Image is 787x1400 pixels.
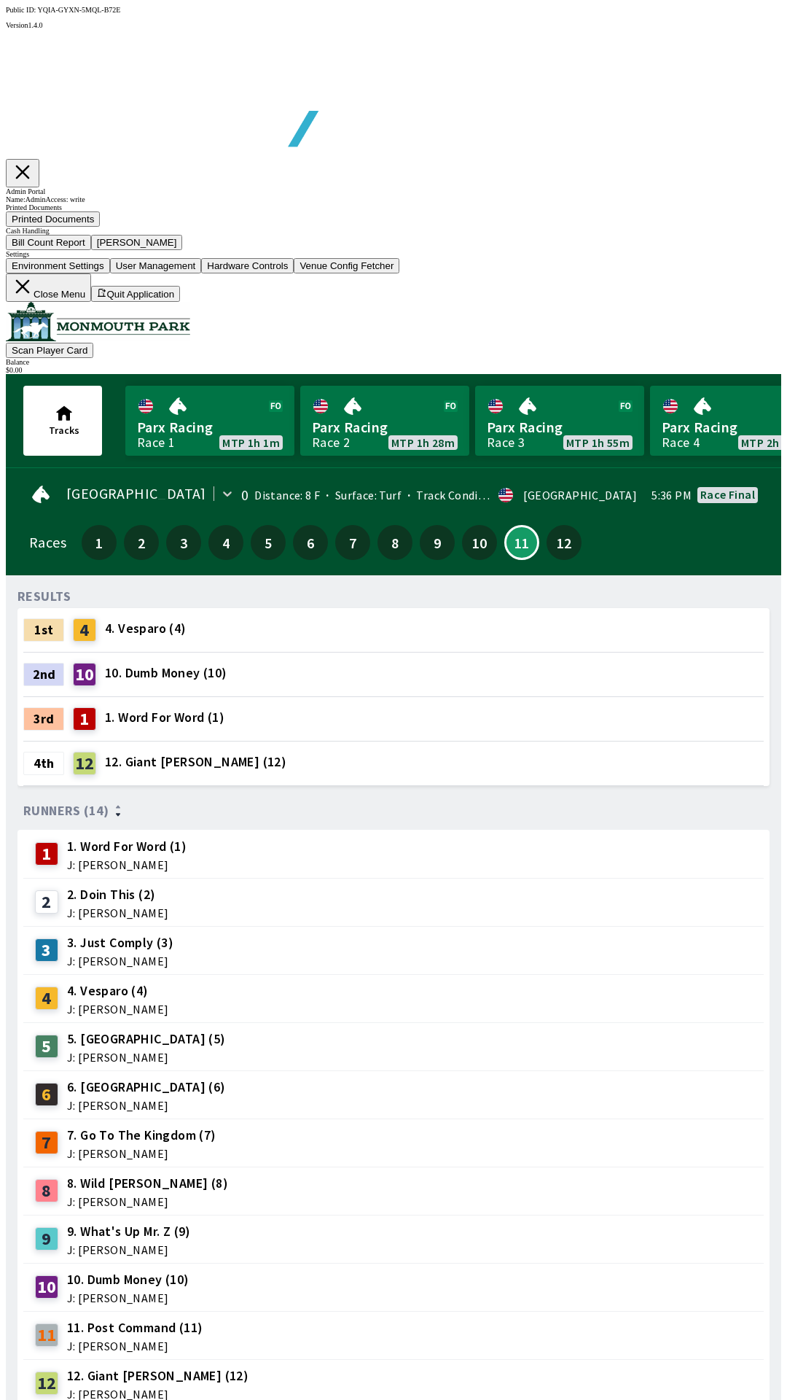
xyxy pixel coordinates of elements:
[35,1131,58,1154] div: 7
[312,437,350,448] div: Race 2
[105,664,227,682] span: 10. Dumb Money (10)
[67,1174,228,1193] span: 8. Wild [PERSON_NAME] (8)
[23,805,109,817] span: Runners (14)
[6,343,93,358] button: Scan Player Card
[73,618,96,642] div: 4
[67,1126,216,1145] span: 7. Go To The Kingdom (7)
[23,804,764,818] div: Runners (14)
[105,619,187,638] span: 4. Vesparo (4)
[67,1003,168,1015] span: J: [PERSON_NAME]
[420,525,455,560] button: 9
[35,1179,58,1202] div: 8
[339,537,367,548] span: 7
[6,211,100,227] button: Printed Documents
[73,663,96,686] div: 10
[487,437,525,448] div: Race 3
[35,1372,58,1395] div: 12
[67,1388,248,1400] span: J: [PERSON_NAME]
[402,488,530,502] span: Track Condition: Firm
[662,437,700,448] div: Race 4
[105,752,286,771] span: 12. Giant [PERSON_NAME] (12)
[35,890,58,914] div: 2
[6,6,781,14] div: Public ID:
[39,29,458,183] img: global tote logo
[6,366,781,374] div: $ 0.00
[67,981,168,1000] span: 4. Vesparo (4)
[335,525,370,560] button: 7
[67,1292,189,1304] span: J: [PERSON_NAME]
[504,525,539,560] button: 11
[35,1227,58,1251] div: 9
[423,537,451,548] span: 9
[208,525,243,560] button: 4
[67,1244,191,1256] span: J: [PERSON_NAME]
[67,1100,226,1111] span: J: [PERSON_NAME]
[23,752,64,775] div: 4th
[137,418,283,437] span: Parx Racing
[35,1035,58,1058] div: 5
[170,537,197,548] span: 3
[320,488,402,502] span: Surface: Turf
[91,235,183,250] button: [PERSON_NAME]
[6,195,781,203] div: Name: Admin Access: write
[212,537,240,548] span: 4
[35,938,58,962] div: 3
[251,525,286,560] button: 5
[166,525,201,560] button: 3
[82,525,117,560] button: 1
[509,539,534,546] span: 11
[67,907,168,919] span: J: [PERSON_NAME]
[6,273,91,302] button: Close Menu
[17,591,71,602] div: RESULTS
[73,752,96,775] div: 12
[128,537,155,548] span: 2
[67,837,187,856] span: 1. Word For Word (1)
[67,1030,226,1049] span: 5. [GEOGRAPHIC_DATA] (5)
[66,488,206,499] span: [GEOGRAPHIC_DATA]
[125,386,294,456] a: Parx RacingRace 1MTP 1h 1m
[466,537,493,548] span: 10
[6,258,110,273] button: Environment Settings
[67,1366,248,1385] span: 12. Giant [PERSON_NAME] (12)
[254,537,282,548] span: 5
[67,1222,191,1241] span: 9. What's Up Mr. Z (9)
[23,707,64,731] div: 3rd
[67,1148,216,1159] span: J: [PERSON_NAME]
[6,227,781,235] div: Cash Handling
[6,187,781,195] div: Admin Portal
[377,525,412,560] button: 8
[523,489,637,501] div: [GEOGRAPHIC_DATA]
[6,302,190,341] img: venue logo
[475,386,644,456] a: Parx RacingRace 3MTP 1h 55m
[700,489,755,500] div: Race final
[222,437,280,448] span: MTP 1h 1m
[85,537,113,548] span: 1
[6,250,781,258] div: Settings
[381,537,409,548] span: 8
[462,525,497,560] button: 10
[67,1270,189,1289] span: 10. Dumb Money (10)
[105,708,224,727] span: 1. Word For Word (1)
[49,424,79,437] span: Tracks
[67,955,173,967] span: J: [PERSON_NAME]
[566,437,630,448] span: MTP 1h 55m
[110,258,202,273] button: User Management
[67,1318,203,1337] span: 11. Post Command (11)
[6,235,91,250] button: Bill Count Report
[23,663,64,686] div: 2nd
[6,203,781,211] div: Printed Documents
[35,842,58,866] div: 1
[67,933,173,952] span: 3. Just Comply (3)
[124,525,159,560] button: 2
[29,537,66,548] div: Races
[35,1275,58,1299] div: 10
[67,885,168,904] span: 2. Doin This (2)
[23,618,64,642] div: 1st
[23,386,102,456] button: Tracks
[6,358,781,366] div: Balance
[73,707,96,731] div: 1
[35,1323,58,1347] div: 11
[254,488,320,502] span: Distance: 8 F
[651,489,692,501] span: 5:36 PM
[67,1196,228,1207] span: J: [PERSON_NAME]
